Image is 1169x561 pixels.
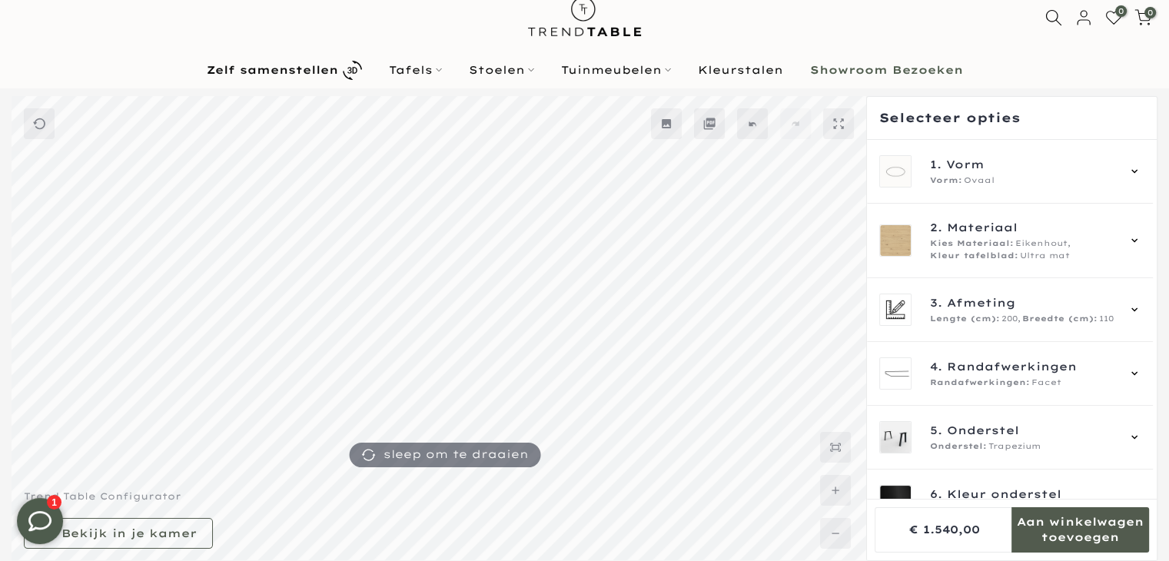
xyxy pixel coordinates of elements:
span: 0 [1115,5,1127,17]
span: 0 [1144,7,1156,18]
b: Zelf samenstellen [207,65,338,75]
a: Stoelen [455,61,547,79]
a: Tuinmeubelen [547,61,684,79]
a: Kleurstalen [684,61,796,79]
a: Zelf samenstellen [193,57,375,84]
a: Tafels [375,61,455,79]
iframe: toggle-frame [2,483,78,559]
a: Showroom Bezoeken [796,61,976,79]
a: 0 [1134,9,1151,26]
a: 0 [1105,9,1122,26]
b: Showroom Bezoeken [810,65,963,75]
